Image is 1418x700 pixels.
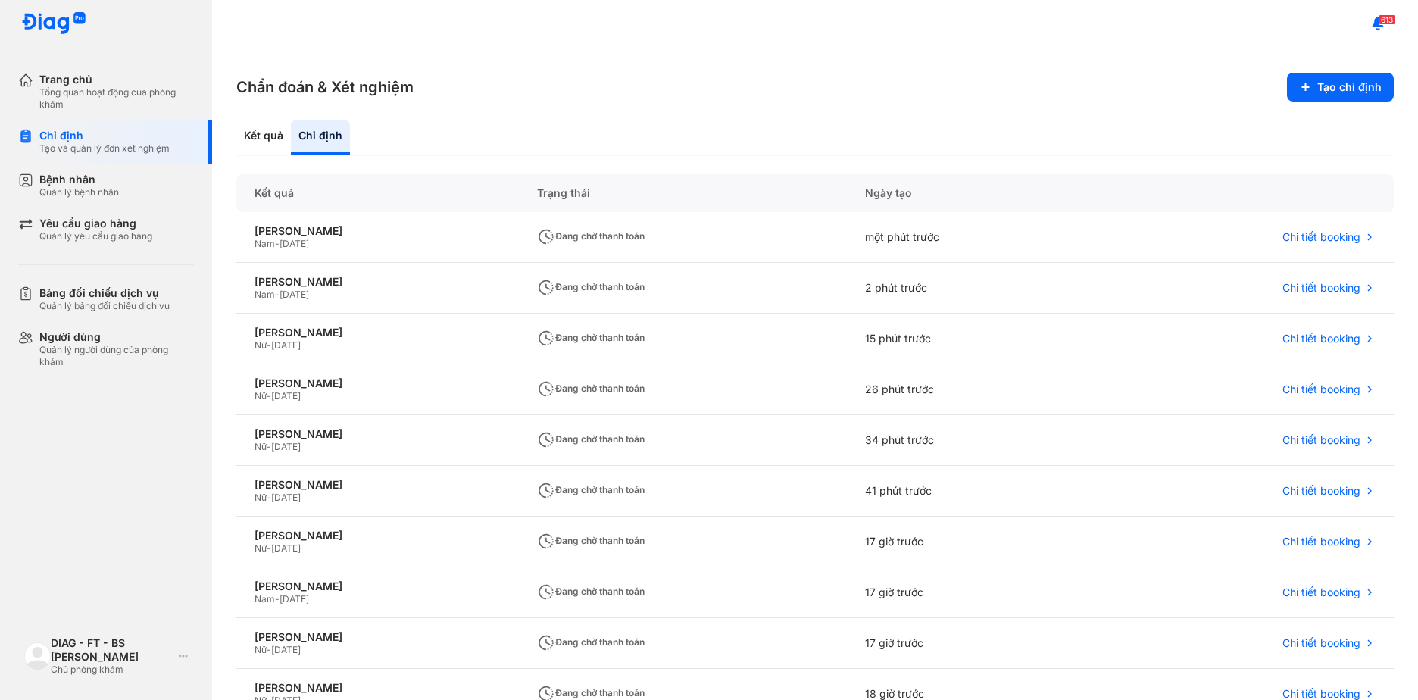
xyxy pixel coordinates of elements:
span: - [275,238,280,249]
div: [PERSON_NAME] [255,681,501,695]
span: Đang chờ thanh toán [537,281,645,292]
div: 17 giờ trước [847,618,1098,669]
span: Đang chờ thanh toán [537,332,645,343]
div: Trạng thái [519,174,847,212]
div: Tạo và quản lý đơn xét nghiệm [39,142,170,155]
div: [PERSON_NAME] [255,478,501,492]
div: Chỉ định [39,129,170,142]
span: [DATE] [280,289,309,300]
h3: Chẩn đoán & Xét nghiệm [236,77,414,98]
div: [PERSON_NAME] [255,580,501,593]
span: Chi tiết booking [1282,383,1360,396]
span: Chi tiết booking [1282,484,1360,498]
span: Nữ [255,542,267,554]
span: [DATE] [280,238,309,249]
span: [DATE] [271,441,301,452]
div: 17 giờ trước [847,517,1098,567]
div: 34 phút trước [847,415,1098,466]
span: [DATE] [280,593,309,605]
span: - [275,593,280,605]
span: Đang chờ thanh toán [537,687,645,698]
span: [DATE] [271,492,301,503]
span: [DATE] [271,542,301,554]
div: Quản lý bảng đối chiếu dịch vụ [39,300,170,312]
span: Nữ [255,492,267,503]
span: Chi tiết booking [1282,230,1360,244]
div: Kết quả [236,120,291,155]
img: logo [21,12,86,36]
span: - [267,644,271,655]
div: Quản lý người dùng của phòng khám [39,344,194,368]
div: [PERSON_NAME] [255,630,501,644]
span: Đang chờ thanh toán [537,383,645,394]
span: 613 [1379,14,1395,25]
span: - [267,492,271,503]
div: Ngày tạo [847,174,1098,212]
div: [PERSON_NAME] [255,326,501,339]
div: [PERSON_NAME] [255,275,501,289]
div: 15 phút trước [847,314,1098,364]
span: Chi tiết booking [1282,636,1360,650]
span: Chi tiết booking [1282,433,1360,447]
div: 17 giờ trước [847,567,1098,618]
img: logo [24,642,51,669]
span: Nữ [255,339,267,351]
div: [PERSON_NAME] [255,224,501,238]
button: Tạo chỉ định [1287,73,1394,102]
span: Đang chờ thanh toán [537,586,645,597]
div: 41 phút trước [847,466,1098,517]
div: Trang chủ [39,73,194,86]
span: Đang chờ thanh toán [537,636,645,648]
span: Nam [255,238,275,249]
div: Bệnh nhân [39,173,119,186]
span: [DATE] [271,390,301,402]
span: [DATE] [271,644,301,655]
span: - [267,441,271,452]
div: Chỉ định [291,120,350,155]
div: [PERSON_NAME] [255,427,501,441]
span: Chi tiết booking [1282,586,1360,599]
span: - [267,542,271,554]
span: - [267,339,271,351]
span: Chi tiết booking [1282,281,1360,295]
span: - [267,390,271,402]
span: Đang chờ thanh toán [537,230,645,242]
div: Quản lý bệnh nhân [39,186,119,198]
span: Chi tiết booking [1282,535,1360,548]
span: Chi tiết booking [1282,332,1360,345]
span: Đang chờ thanh toán [537,484,645,495]
div: Bảng đối chiếu dịch vụ [39,286,170,300]
div: DIAG - FT - BS [PERSON_NAME] [51,636,173,664]
div: một phút trước [847,212,1098,263]
div: Yêu cầu giao hàng [39,217,152,230]
span: Đang chờ thanh toán [537,433,645,445]
div: 2 phút trước [847,263,1098,314]
span: Nữ [255,390,267,402]
span: - [275,289,280,300]
span: Nữ [255,644,267,655]
div: [PERSON_NAME] [255,377,501,390]
div: Chủ phòng khám [51,664,173,676]
div: Tổng quan hoạt động của phòng khám [39,86,194,111]
span: Nam [255,593,275,605]
div: Người dùng [39,330,194,344]
div: Quản lý yêu cầu giao hàng [39,230,152,242]
span: Đang chờ thanh toán [537,535,645,546]
span: Nữ [255,441,267,452]
div: 26 phút trước [847,364,1098,415]
div: [PERSON_NAME] [255,529,501,542]
span: [DATE] [271,339,301,351]
div: Kết quả [236,174,519,212]
span: Nam [255,289,275,300]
